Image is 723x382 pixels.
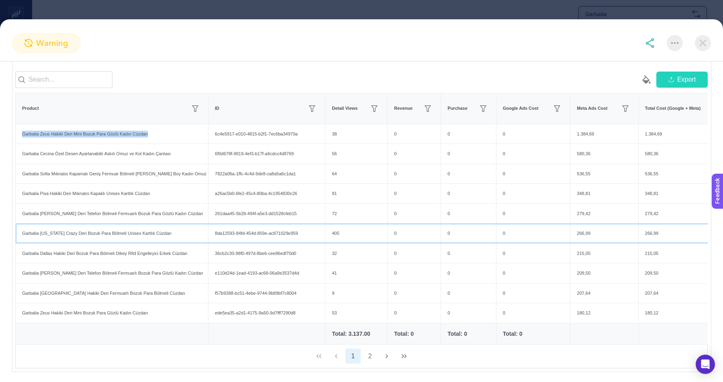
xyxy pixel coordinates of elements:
div: Garbalia Pisa Hakiki Deri Mıknatıs Kapaklı Unisex Kartlık Cüzdan [16,184,208,203]
div: 1.384,69 [570,124,638,144]
div: 0 [388,204,441,224]
div: 0 [441,164,496,184]
span: ID [215,105,219,112]
span: Meta Ads Cost [577,105,607,112]
button: Next Page [380,349,395,364]
div: a26ac5b0-6fe2-45c4-80ba-4c1954830c26 [208,184,325,203]
div: Total: 0 [394,330,434,338]
img: More options [671,42,678,44]
input: Search... [15,71,112,88]
div: Open Intercom Messenger [696,355,715,374]
img: warning [25,39,33,47]
div: 266,99 [570,224,638,243]
div: 0 [441,283,496,303]
div: 261daa45-5b28-494f-a5e3-dd1528cfeb15 [208,204,325,224]
div: 0 [441,184,496,203]
div: 0 [496,144,570,164]
div: f57b9388-bc51-4ebe-9744-9b89bf7c8004 [208,283,325,303]
div: 0 [388,244,441,263]
div: 81 [325,184,387,203]
span: warning [36,37,68,49]
div: Garbalia Zeus Hakiki Deri Mini Bozuk Para Gözlü Kadın Cüzdan [16,124,208,144]
div: 536,55 [570,164,638,184]
div: 36cb2c30-98f0-497d-8be6-cee86edf70d0 [208,244,325,263]
div: 8da12593-84fd-454d-859e-ac871029e959 [208,224,325,243]
span: Total Cost (Google + Meta) [645,105,701,112]
div: 32 [325,244,387,263]
img: share [645,38,655,48]
span: Detail Views [332,105,357,112]
div: 41 [325,263,387,283]
div: 0 [496,283,570,303]
div: 0 [496,164,570,184]
div: 9 [325,283,387,303]
div: 0 [496,224,570,243]
div: Total: 3.137.00 [332,330,381,338]
div: 0 [388,164,441,184]
span: Google Ads Cost [503,105,539,112]
div: 0 [441,244,496,263]
div: 56 [325,144,387,164]
div: 0 [441,303,496,323]
div: 180,12 [570,303,638,323]
div: 0 [496,303,570,323]
div: 215,05 [570,244,638,263]
div: 580,36 [570,144,638,164]
div: 0 [441,224,496,243]
div: 0 [441,204,496,224]
span: Product [22,105,39,112]
div: Garbalia Dallas Hakiki Deri Bozuk Para Bölmeli Dikey Rfid Engelleyici Erkek Cüzdan [16,244,208,263]
div: 0 [388,224,441,243]
div: 348,81 [570,184,638,203]
div: 209,50 [570,263,638,283]
div: 0 [388,184,441,203]
img: close-dialog [695,35,711,51]
div: 72 [325,204,387,224]
div: Garbalia [PERSON_NAME] Deri Telefon Bölmeli Fermuarlı Bozuk Para Gözlü Kadın Cüzdan [16,263,208,283]
div: 53 [325,303,387,323]
div: Garbalia Cecina Özel Desen Ayarlanabilir Askılı Omuz ve Kol Kadın Çantası [16,144,208,164]
div: 279,42 [570,204,638,224]
div: 0 [388,303,441,323]
div: 0 [496,124,570,144]
div: Garbalia [GEOGRAPHIC_DATA] Hakiki Deri Fermuarlı Bozuk Para Bölmeli Cüzdan [16,283,208,303]
div: 0 [441,124,496,144]
div: 38 [325,124,387,144]
div: Garbalia Sofia Mıknatıs Kapamalı Geniş Fermuar Bölmeli [PERSON_NAME] Boy Kadın Omuz Kol Çantası [16,164,208,184]
div: 64 [325,164,387,184]
span: Feedback [5,2,31,9]
span: Export [677,75,696,84]
div: Garbalia Zeus Hakiki Deri Mini Bozuk Para Gözlü Kadın Cüzdan [16,303,208,323]
div: ede5ea35-a2d1-4175-9a50-9d7fff7290d8 [208,303,325,323]
div: 0 [388,283,441,303]
div: 0 [388,263,441,283]
button: Export [656,72,708,88]
span: Revenue [394,105,413,112]
button: 2 [362,349,378,364]
div: 0 [496,263,570,283]
div: 0 [441,144,496,164]
div: 0 [388,124,441,144]
div: 0 [496,204,570,224]
div: e110d24d-1ead-4193-ac68-06a9e3537d4d [208,263,325,283]
div: 207,64 [570,283,638,303]
button: 1 [345,349,361,364]
div: Total: 0 [447,330,489,338]
span: Purchase [447,105,468,112]
div: 7822a06a-1ffc-4c4d-9de8-ca8a5a6c1da1 [208,164,325,184]
div: Garbalia [PERSON_NAME] Deri Telefon Bölmeli Fermuarlı Bozuk Para Gözlü Kadın Cüzdan [16,204,208,224]
div: Total: 0 [503,330,564,338]
div: 0 [388,144,441,164]
div: 0 [496,184,570,203]
div: 0 [496,244,570,263]
div: 0 [441,263,496,283]
button: Last Page [396,349,412,364]
div: 6c4e5917-e010-4815-b2f1-7ec6ba34970a [208,124,325,144]
div: 405 [325,224,387,243]
div: Garbalia [US_STATE] Crazy Deri Bozuk Para Bölmeli Unisex Kartlık Cüzdan [16,224,208,243]
div: 6f0d678f-9819-4ef3-b17f-a6cdcc4d8769 [208,144,325,164]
